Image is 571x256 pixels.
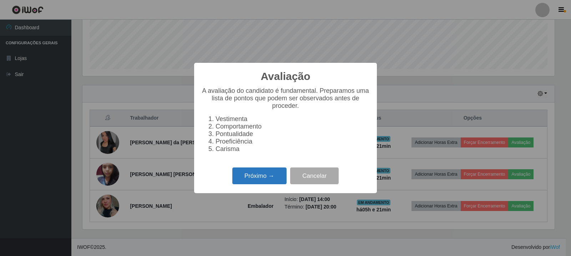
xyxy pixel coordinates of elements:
[216,115,370,123] li: Vestimenta
[216,145,370,153] li: Carisma
[201,87,370,110] p: A avaliação do candidato é fundamental. Preparamos uma lista de pontos que podem ser observados a...
[216,130,370,138] li: Pontualidade
[232,167,287,184] button: Próximo →
[290,167,339,184] button: Cancelar
[216,123,370,130] li: Comportamento
[216,138,370,145] li: Proeficiência
[261,70,310,83] h2: Avaliação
